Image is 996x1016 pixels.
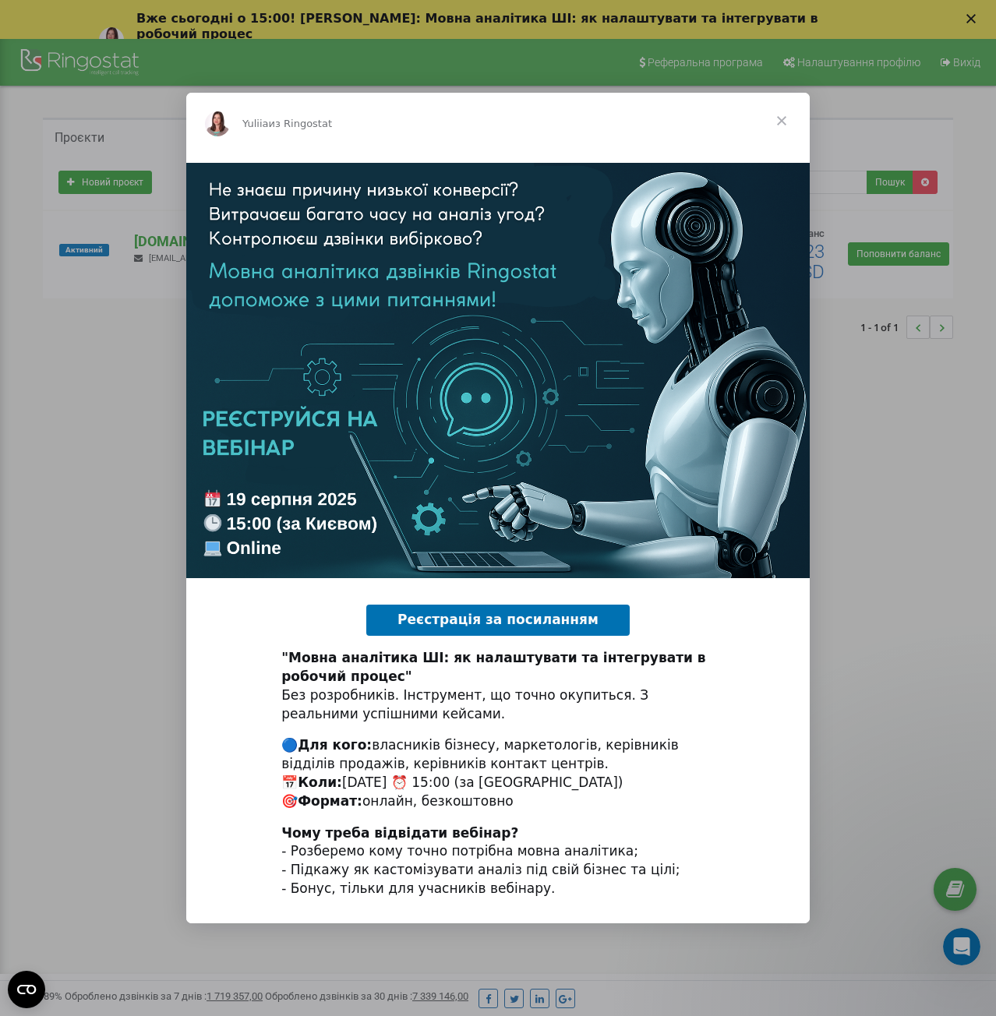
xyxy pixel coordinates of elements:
[966,14,982,23] div: Закрыть
[298,793,362,809] b: Формат:
[281,649,715,723] div: Без розробників. Інструмент, що точно окупиться. З реальними успішними кейсами.
[397,612,599,627] span: Реєстрація за посиланням
[298,737,372,753] b: Для кого:
[136,11,818,41] b: Вже сьогодні о 15:00! [PERSON_NAME]: Мовна аналітика ШІ: як налаштувати та інтегрувати в робочий ...
[298,774,342,790] b: Коли:
[366,605,630,636] a: Реєстрація за посиланням
[242,118,269,129] span: Yuliia
[754,93,810,149] span: Закрыть
[8,971,45,1008] button: Open CMP widget
[281,824,715,898] div: - Розберемо кому точно потрібна мовна аналітика; - Підкажу як кастомізувати аналіз під свій бізне...
[281,825,518,841] b: Чому треба відвідати вебінар?
[281,736,715,810] div: 🔵 власників бізнесу, маркетологів, керівників відділів продажів, керівників контакт центрів. 📅 [D...
[205,111,230,136] img: Profile image for Yuliia
[281,650,705,684] b: "Мовна аналітика ШІ: як налаштувати та інтегрувати в робочий процес"
[269,118,333,129] span: из Ringostat
[99,27,124,52] img: Profile image for Yuliia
